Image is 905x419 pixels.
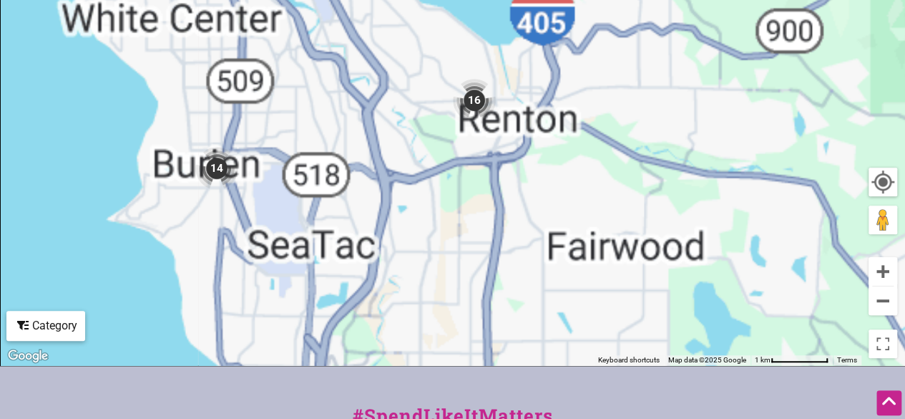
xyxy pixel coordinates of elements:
button: Drag Pegman onto the map to open Street View [869,206,897,234]
div: 16 [453,79,496,122]
a: Open this area in Google Maps (opens a new window) [4,347,52,365]
span: Map data ©2025 Google [668,356,746,364]
div: Filter by category [6,311,85,341]
div: 14 [195,147,238,190]
button: Zoom out [869,286,897,315]
div: Category [8,312,84,339]
a: Terms [837,356,857,364]
button: Keyboard shortcuts [598,355,660,365]
button: Map Scale: 1 km per 77 pixels [750,355,833,365]
button: Zoom in [869,257,897,286]
button: Your Location [869,168,897,196]
img: Google [4,347,52,365]
span: 1 km [755,356,771,364]
div: Scroll Back to Top [876,390,901,415]
button: Toggle fullscreen view [867,328,899,360]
